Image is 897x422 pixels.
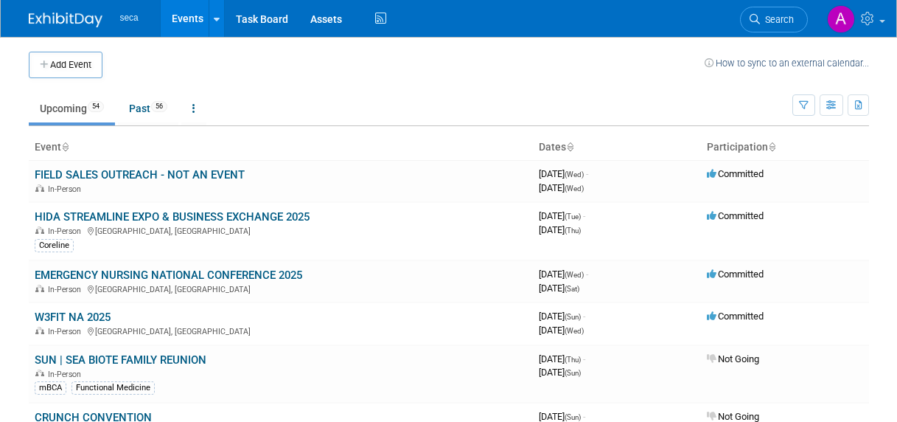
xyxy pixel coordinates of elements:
[827,5,855,33] img: Ashley Perez
[35,285,44,292] img: In-Person Event
[35,325,527,336] div: [GEOGRAPHIC_DATA], [GEOGRAPHIC_DATA]
[48,285,85,294] span: In-Person
[48,327,85,336] span: In-Person
[29,135,533,160] th: Event
[539,224,581,235] span: [DATE]
[539,269,588,280] span: [DATE]
[565,356,581,364] span: (Thu)
[701,135,869,160] th: Participation
[29,13,102,27] img: ExhibitDay
[35,327,44,334] img: In-Person Event
[740,7,808,32] a: Search
[565,226,581,235] span: (Thu)
[35,311,111,324] a: W3FIT NA 2025
[35,168,245,181] a: FIELD SALES OUTREACH - NOT AN EVENT
[565,184,584,193] span: (Wed)
[707,210,764,221] span: Committed
[35,210,310,224] a: HIDA STREAMLINE EXPO & BUSINESS EXCHANGE 2025
[565,285,579,293] span: (Sat)
[61,141,69,153] a: Sort by Event Name
[539,367,581,378] span: [DATE]
[583,311,585,322] span: -
[539,210,585,221] span: [DATE]
[566,141,573,153] a: Sort by Start Date
[35,224,527,236] div: [GEOGRAPHIC_DATA], [GEOGRAPHIC_DATA]
[583,210,585,221] span: -
[539,168,588,179] span: [DATE]
[35,370,44,377] img: In-Person Event
[586,168,588,179] span: -
[565,413,581,421] span: (Sun)
[565,327,584,335] span: (Wed)
[707,411,759,422] span: Not Going
[48,226,85,236] span: In-Person
[539,411,585,422] span: [DATE]
[565,313,581,321] span: (Sun)
[583,353,585,364] span: -
[760,14,794,25] span: Search
[768,141,775,153] a: Sort by Participation Type
[88,101,104,112] span: 54
[533,135,701,160] th: Dates
[707,311,764,322] span: Committed
[565,271,584,279] span: (Wed)
[35,381,66,395] div: mBCA
[539,325,584,336] span: [DATE]
[707,168,764,179] span: Committed
[565,212,581,221] span: (Tue)
[707,269,764,280] span: Committed
[35,353,206,367] a: SUN | SEA BIOTE FAMILY REUNION
[35,269,302,282] a: EMERGENCY NURSING NATIONAL CONFERENCE 2025
[118,94,178,122] a: Past56
[583,411,585,422] span: -
[707,353,759,364] span: Not Going
[565,369,581,377] span: (Sun)
[29,52,102,78] button: Add Event
[539,353,585,364] span: [DATE]
[586,269,588,280] span: -
[71,381,155,395] div: Functional Medicine
[35,283,527,294] div: [GEOGRAPHIC_DATA], [GEOGRAPHIC_DATA]
[151,101,167,112] span: 56
[48,184,85,194] span: In-Person
[120,13,139,23] span: seca
[539,311,585,322] span: [DATE]
[565,170,584,179] span: (Wed)
[35,239,74,252] div: Coreline
[35,184,44,192] img: In-Person Event
[539,283,579,294] span: [DATE]
[539,182,584,193] span: [DATE]
[705,58,869,69] a: How to sync to an external calendar...
[29,94,115,122] a: Upcoming54
[35,226,44,234] img: In-Person Event
[48,370,85,379] span: In-Person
